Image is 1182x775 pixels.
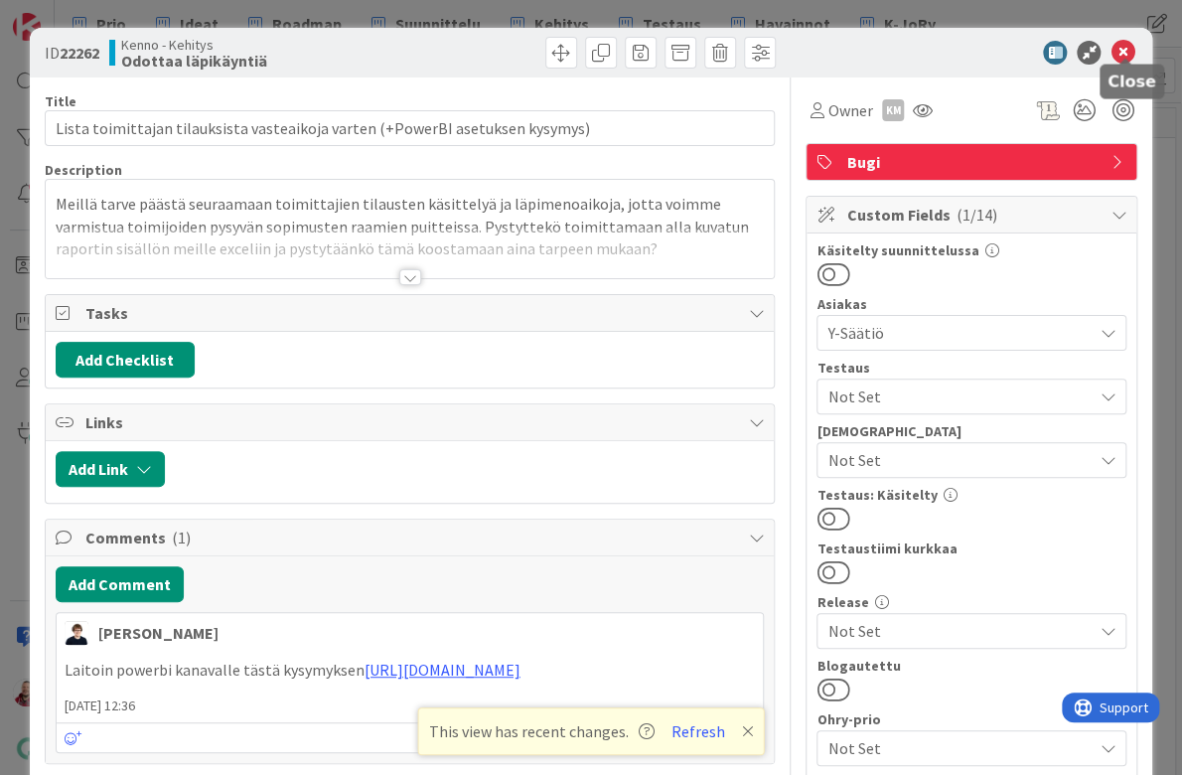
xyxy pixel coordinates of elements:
[45,110,776,146] input: type card name here...
[56,566,184,602] button: Add Comment
[816,488,1126,502] div: Testaus: Käsitelty
[956,205,996,225] span: ( 1/14 )
[816,659,1126,673] div: Blogautettu
[846,203,1101,227] span: Custom Fields
[846,150,1101,174] span: Bugi
[827,98,872,122] span: Owner
[85,410,739,434] span: Links
[1108,73,1156,91] h5: Close
[45,92,76,110] label: Title
[816,595,1126,609] div: Release
[121,53,267,69] b: Odottaa läpikäyntiä
[827,448,1092,472] span: Not Set
[816,712,1126,726] div: Ohry-prio
[882,99,904,121] div: KM
[827,619,1092,643] span: Not Set
[827,385,1092,408] span: Not Set
[56,451,165,487] button: Add Link
[85,301,739,325] span: Tasks
[56,193,765,260] p: Meillä tarve päästä seuraamaan toimittajien tilausten käsittelyä ja läpimenoaikoja, jotta voimme ...
[816,297,1126,311] div: Asiakas
[816,361,1126,375] div: Testaus
[60,43,99,63] b: 22262
[57,696,764,716] span: [DATE] 12:36
[429,719,655,743] span: This view has recent changes.
[65,659,756,682] p: Laitoin powerbi kanavalle tästä kysymyksen
[827,321,1092,345] span: Y-Säätiö
[172,528,191,547] span: ( 1 )
[816,243,1126,257] div: Käsitelty suunnittelussa
[45,161,122,179] span: Description
[121,37,267,53] span: Kenno - Kehitys
[365,660,520,680] a: [URL][DOMAIN_NAME]
[816,424,1126,438] div: [DEMOGRAPHIC_DATA]
[98,621,219,645] div: [PERSON_NAME]
[38,3,86,27] span: Support
[56,342,195,378] button: Add Checklist
[827,734,1082,762] span: Not Set
[65,621,88,645] img: MT
[85,526,739,549] span: Comments
[816,542,1126,555] div: Testaustiimi kurkkaa
[45,41,99,65] span: ID
[665,718,732,744] button: Refresh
